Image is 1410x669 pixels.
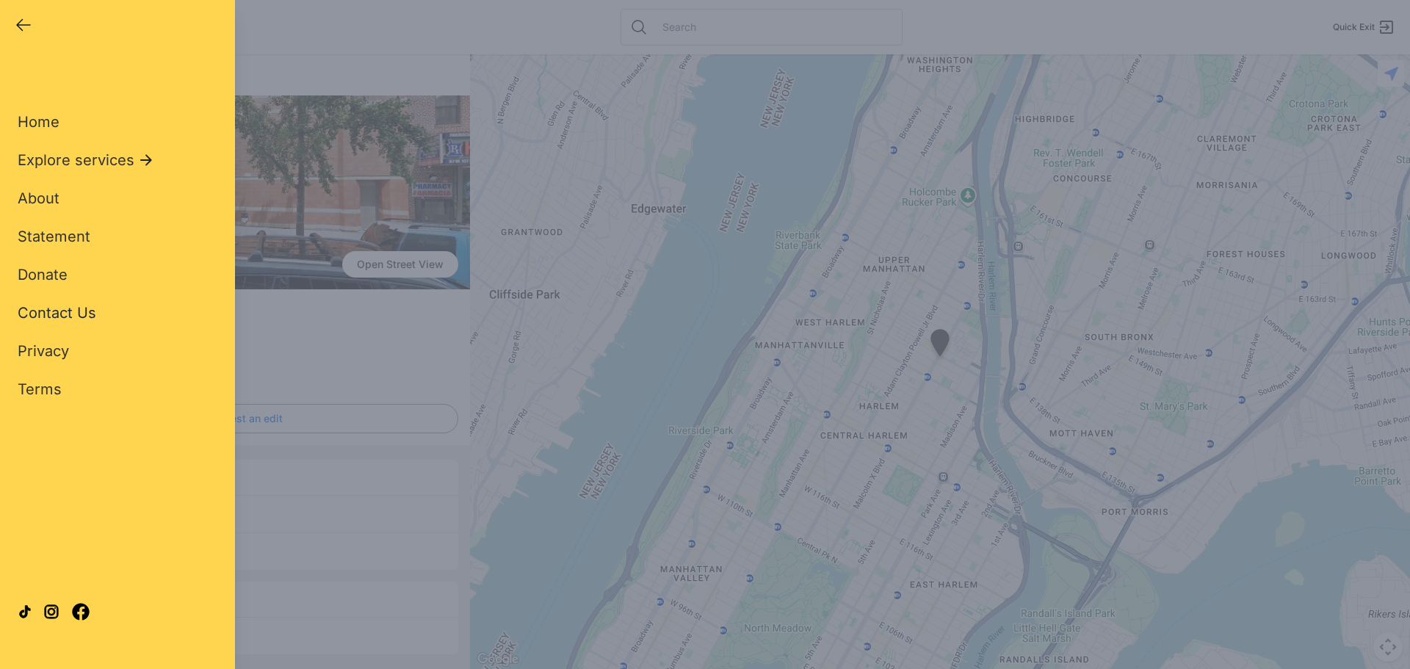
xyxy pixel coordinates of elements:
a: Statement [18,226,90,247]
span: Statement [18,228,90,245]
span: Home [18,113,59,131]
a: Contact Us [18,303,96,323]
span: Contact Us [18,304,96,322]
a: Privacy [18,341,69,361]
span: Privacy [18,342,69,360]
span: Explore services [18,150,134,170]
a: Terms [18,379,62,399]
span: Terms [18,380,62,398]
button: Explore services [18,150,155,170]
span: About [18,189,59,207]
a: Donate [18,264,68,285]
a: Home [18,112,59,132]
a: About [18,188,59,209]
span: Donate [18,266,68,283]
